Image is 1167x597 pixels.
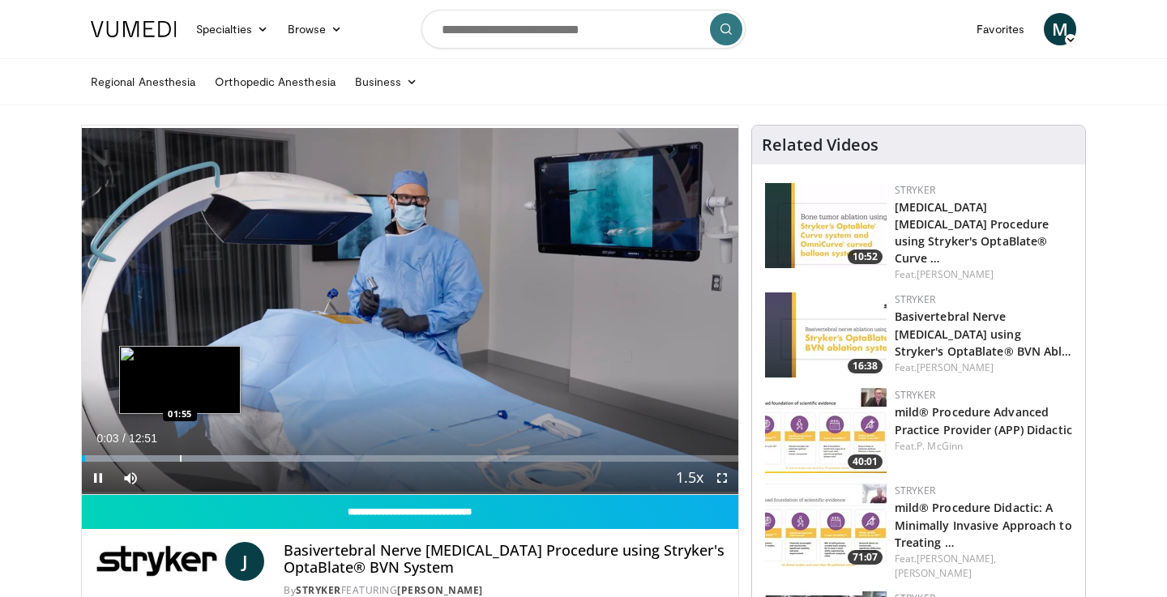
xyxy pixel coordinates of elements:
a: Stryker [296,583,341,597]
a: mild® Procedure Didactic: A Minimally Invasive Approach to Treating … [895,500,1072,549]
img: 4f822da0-6aaa-4e81-8821-7a3c5bb607c6.150x105_q85_crop-smart_upscale.jpg [765,388,887,473]
h4: Related Videos [762,135,878,155]
div: Feat. [895,360,1072,375]
img: 0f0d9d51-420c-42d6-ac87-8f76a25ca2f4.150x105_q85_crop-smart_upscale.jpg [765,183,887,268]
a: [PERSON_NAME] [917,360,994,374]
input: Search topics, interventions [421,10,746,49]
div: Progress Bar [82,455,738,462]
a: [PERSON_NAME], [917,552,996,565]
a: J [225,542,264,581]
a: Favorites [967,13,1034,45]
span: 16:38 [848,359,883,373]
span: 10:52 [848,249,883,264]
button: Mute [114,462,147,494]
img: VuMedi Logo [91,21,177,37]
a: Basivertebral Nerve [MEDICAL_DATA] using Stryker's OptaBlate® BVN Abl… [895,309,1072,358]
a: 40:01 [765,388,887,473]
button: Playback Rate [673,462,706,494]
button: Pause [82,462,114,494]
a: P. McGinn [917,439,963,453]
a: [MEDICAL_DATA] [MEDICAL_DATA] Procedure using Stryker's OptaBlate® Curve … [895,199,1049,266]
a: [PERSON_NAME] [895,566,972,580]
span: 0:03 [96,432,118,445]
a: Regional Anesthesia [81,66,205,98]
a: [PERSON_NAME] [397,583,483,597]
div: Feat. [895,552,1072,581]
a: [PERSON_NAME] [917,267,994,281]
a: 10:52 [765,183,887,268]
a: Stryker [895,183,935,197]
a: 16:38 [765,292,887,377]
span: 12:51 [129,432,157,445]
a: Stryker [895,484,935,497]
a: Browse [278,13,353,45]
button: Fullscreen [706,462,738,494]
span: 40:01 [848,454,883,469]
a: 71:07 [765,484,887,569]
a: Business [345,66,428,98]
img: image.jpeg [119,346,241,414]
a: Specialties [186,13,278,45]
img: efc84703-49da-46b6-9c7b-376f5723817c.150x105_q85_crop-smart_upscale.jpg [765,292,887,377]
a: Stryker [895,388,935,402]
a: mild® Procedure Advanced Practice Provider (APP) Didactic [895,404,1072,437]
img: Stryker [95,542,219,581]
div: Feat. [895,267,1072,282]
a: Stryker [895,292,935,306]
span: / [122,432,126,445]
span: 71:07 [848,550,883,565]
img: 9d4bc2db-bb55-4b2e-be96-a2b6c3db8f79.150x105_q85_crop-smart_upscale.jpg [765,484,887,569]
h4: Basivertebral Nerve [MEDICAL_DATA] Procedure using Stryker's OptaBlate® BVN System [284,542,725,577]
video-js: Video Player [82,126,738,495]
a: Orthopedic Anesthesia [205,66,344,98]
a: M [1044,13,1076,45]
div: Feat. [895,439,1072,454]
